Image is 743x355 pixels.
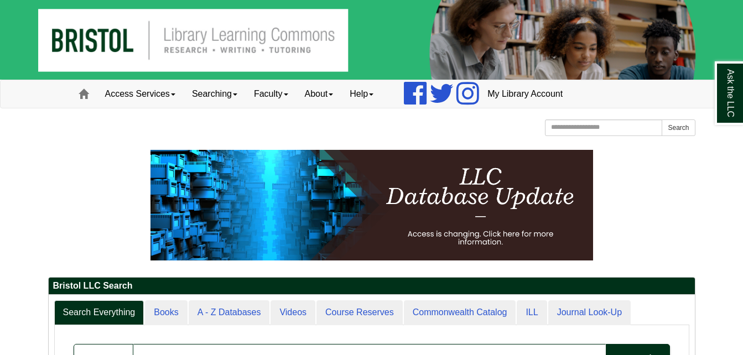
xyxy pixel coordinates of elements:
a: Videos [271,300,315,325]
a: Search Everything [54,300,144,325]
a: Faculty [246,80,297,108]
a: Searching [184,80,246,108]
a: ILL [517,300,547,325]
a: A - Z Databases [189,300,270,325]
a: Commonwealth Catalog [404,300,516,325]
a: About [297,80,342,108]
a: Access Services [97,80,184,108]
a: My Library Account [479,80,571,108]
a: Books [145,300,187,325]
a: Journal Look-Up [548,300,631,325]
button: Search [662,119,695,136]
img: HTML tutorial [150,150,593,260]
a: Course Reserves [316,300,403,325]
h2: Bristol LLC Search [49,278,695,295]
a: Help [341,80,382,108]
